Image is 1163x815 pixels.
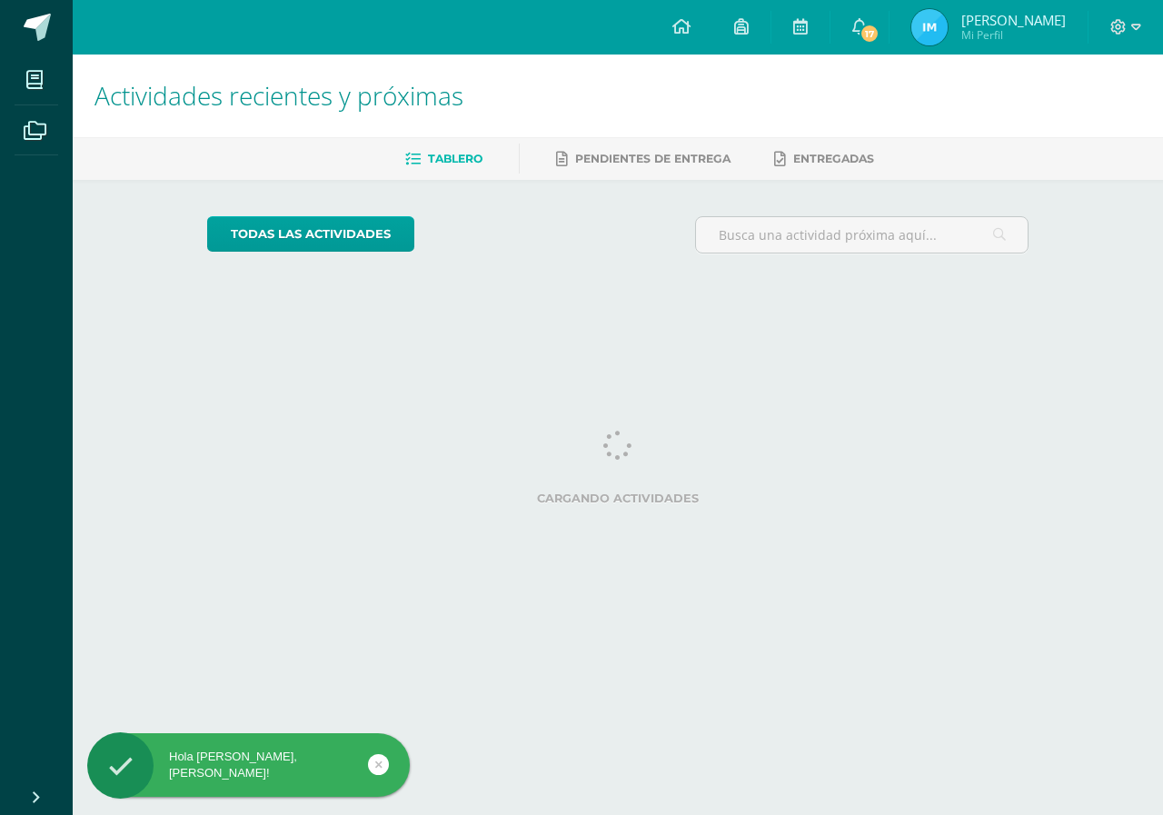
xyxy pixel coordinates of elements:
span: [PERSON_NAME] [961,11,1066,29]
img: 6e4b946c0e48c17756b642b58cdf6997.png [911,9,948,45]
a: Pendientes de entrega [556,144,731,174]
a: Tablero [405,144,482,174]
span: Pendientes de entrega [575,152,731,165]
input: Busca una actividad próxima aquí... [696,217,1029,253]
span: Mi Perfil [961,27,1066,43]
span: 17 [860,24,880,44]
span: Entregadas [793,152,874,165]
span: Actividades recientes y próximas [94,78,463,113]
div: Hola [PERSON_NAME], [PERSON_NAME]! [87,749,410,781]
label: Cargando actividades [207,492,1029,505]
a: Entregadas [774,144,874,174]
span: Tablero [428,152,482,165]
a: todas las Actividades [207,216,414,252]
